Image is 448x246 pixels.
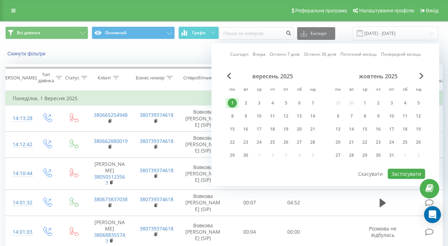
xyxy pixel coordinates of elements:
button: Скасувати [354,169,387,179]
div: пт 10 жовт 2025 р. [385,111,398,121]
button: Застосувати [388,169,425,179]
div: сб 4 жовт 2025 р. [398,98,412,108]
button: Експорт [297,27,335,40]
div: 26 [281,138,290,147]
div: пн 15 вер 2025 р. [226,124,239,134]
div: 14 [347,125,356,134]
div: 30 [374,151,383,160]
div: вт 28 жовт 2025 р. [345,150,358,161]
div: нд 7 вер 2025 р. [306,98,319,108]
div: ср 29 жовт 2025 р. [358,150,372,161]
div: 10 [387,112,396,121]
div: 25 [400,138,410,147]
button: Скинути фільтри [5,50,49,57]
div: сб 13 вер 2025 р. [293,111,306,121]
a: 380665254948 [94,112,128,118]
abbr: четвер [267,85,278,95]
div: 22 [360,138,369,147]
td: Вовкова [PERSON_NAME] (SIP) [178,131,228,157]
div: пн 27 жовт 2025 р. [331,150,345,161]
div: ср 10 вер 2025 р. [252,111,266,121]
abbr: понеділок [227,85,238,95]
div: Співробітник [183,75,212,81]
div: нд 28 вер 2025 р. [306,137,319,148]
a: Останні 7 днів [270,51,300,58]
a: 380662880019 [94,138,128,144]
div: 14:01:32 [13,196,27,210]
div: чт 4 вер 2025 р. [266,98,279,108]
div: 17 [387,125,396,134]
div: пн 29 вер 2025 р. [226,150,239,161]
div: 26 [414,138,423,147]
div: 12 [281,112,290,121]
div: 9 [374,112,383,121]
abbr: четвер [373,85,383,95]
div: 11 [268,112,277,121]
div: Бізнес номер [136,75,165,81]
div: сб 11 жовт 2025 р. [398,111,412,121]
div: 24 [387,138,396,147]
div: ср 1 жовт 2025 р. [358,98,372,108]
div: 21 [308,125,317,134]
span: Всі дзвінки [17,30,40,36]
a: 380739374618 [140,225,173,232]
div: Open Intercom Messenger [424,206,441,223]
abbr: вівторок [240,85,251,95]
div: 4 [268,98,277,108]
abbr: субота [400,85,410,95]
div: 27 [295,138,304,147]
div: 19 [414,125,423,134]
span: Розмова не відбулась [369,225,397,238]
div: сб 20 вер 2025 р. [293,124,306,134]
a: Сьогодні [230,51,248,58]
div: пт 24 жовт 2025 р. [385,137,398,148]
div: 6 [295,98,304,108]
div: чт 16 жовт 2025 р. [372,124,385,134]
div: нд 5 жовт 2025 р. [412,98,425,108]
input: Пошук за номером [219,27,294,40]
div: жовтень 2025 [331,73,425,80]
div: 5 [414,98,423,108]
div: вт 2 вер 2025 р. [239,98,252,108]
div: пн 6 жовт 2025 р. [331,111,345,121]
div: 27 [333,151,343,160]
a: Вчора [253,51,265,58]
div: 1 [228,98,237,108]
abbr: неділя [307,85,318,95]
div: пт 26 вер 2025 р. [279,137,293,148]
div: 1 [360,98,369,108]
div: 13 [295,112,304,121]
abbr: середа [360,85,370,95]
div: пн 13 жовт 2025 р. [331,124,345,134]
a: 380739374618 [140,196,173,203]
td: Вовкова [PERSON_NAME] (SIP) [178,106,228,132]
div: чт 11 вер 2025 р. [266,111,279,121]
div: 3 [254,98,264,108]
div: 21 [347,138,356,147]
div: пт 5 вер 2025 р. [279,98,293,108]
abbr: понеділок [333,85,343,95]
div: пт 31 жовт 2025 р. [385,150,398,161]
div: пн 1 вер 2025 р. [226,98,239,108]
div: ср 24 вер 2025 р. [252,137,266,148]
div: 15 [228,125,237,134]
div: нд 26 жовт 2025 р. [412,137,425,148]
a: 380739374618 [140,112,173,118]
div: 14:01:03 [13,225,27,239]
div: 29 [360,151,369,160]
a: 380688355747 [94,232,125,245]
div: вт 23 вер 2025 р. [239,137,252,148]
div: 30 [241,151,250,160]
div: 20 [333,138,343,147]
div: вт 21 жовт 2025 р. [345,137,358,148]
div: 25 [268,138,277,147]
a: Попередній місяць [381,51,421,58]
td: [PERSON_NAME] [87,157,133,190]
div: чт 2 жовт 2025 р. [372,98,385,108]
div: 13 [333,125,343,134]
span: Реферальна програма [295,8,347,13]
div: ср 22 жовт 2025 р. [358,137,372,148]
abbr: середа [254,85,264,95]
div: 14 [308,112,317,121]
div: 20 [295,125,304,134]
